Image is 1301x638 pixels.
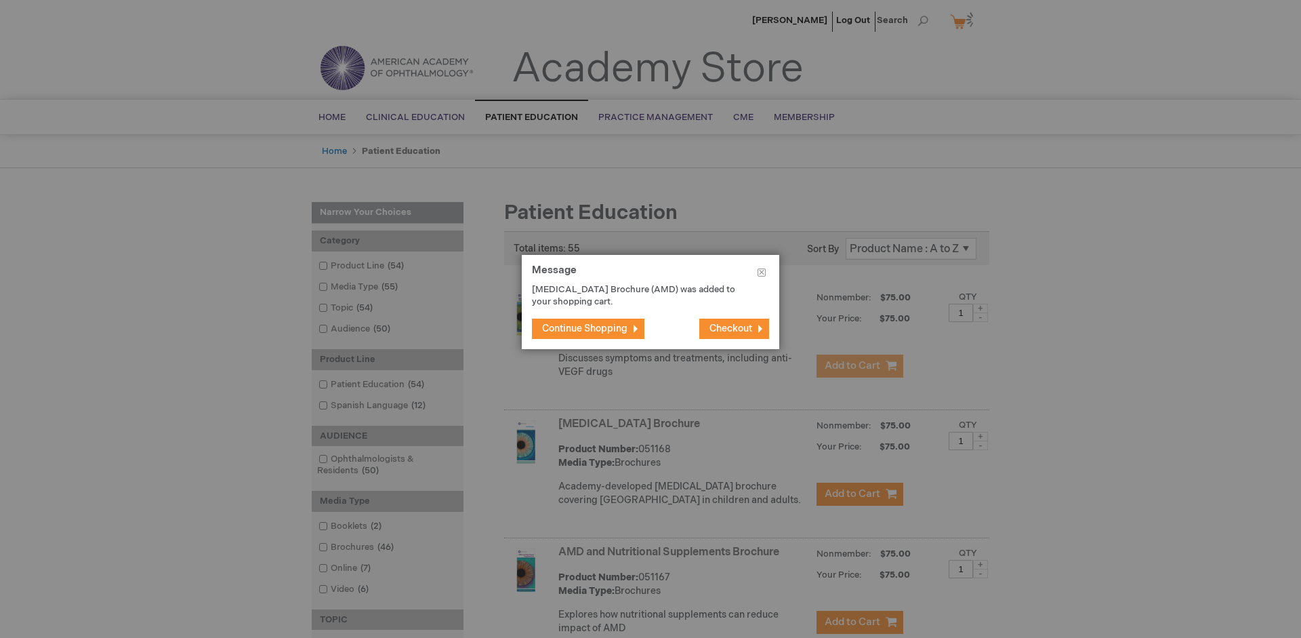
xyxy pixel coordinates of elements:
[699,319,769,339] button: Checkout
[532,319,644,339] button: Continue Shopping
[709,323,752,334] span: Checkout
[532,283,749,308] p: [MEDICAL_DATA] Brochure (AMD) was added to your shopping cart.
[532,265,769,283] h1: Message
[542,323,627,334] span: Continue Shopping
